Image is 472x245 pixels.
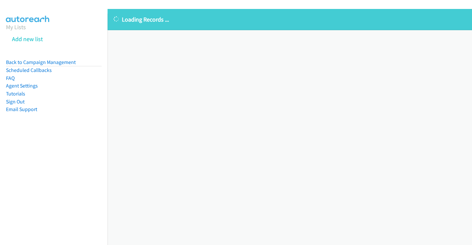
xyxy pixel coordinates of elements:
[114,15,466,24] p: Loading Records ...
[6,67,52,73] a: Scheduled Callbacks
[6,91,25,97] a: Tutorials
[6,83,38,89] a: Agent Settings
[6,59,76,65] a: Back to Campaign Management
[6,106,37,112] a: Email Support
[6,23,26,31] a: My Lists
[6,75,15,81] a: FAQ
[12,35,43,43] a: Add new list
[6,98,25,105] a: Sign Out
